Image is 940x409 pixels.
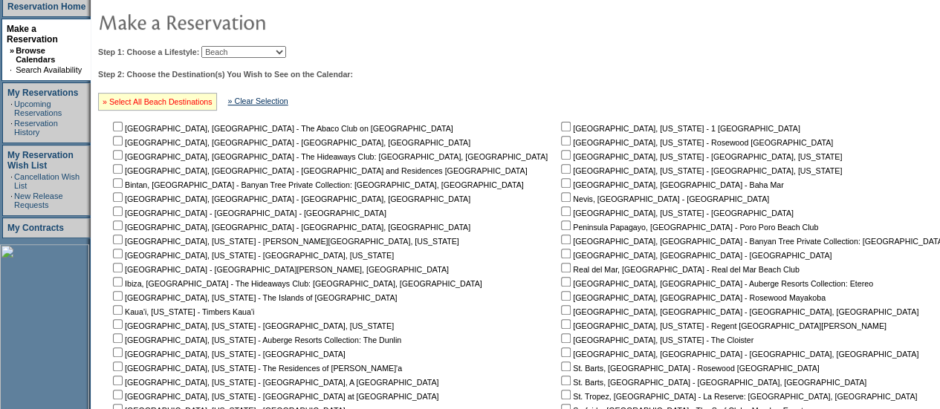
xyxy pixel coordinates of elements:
a: Search Availability [16,65,82,74]
b: » [10,46,14,55]
a: Upcoming Reservations [14,99,62,117]
nobr: [GEOGRAPHIC_DATA], [US_STATE] - The Cloister [558,336,753,344]
nobr: [GEOGRAPHIC_DATA], [GEOGRAPHIC_DATA] - Auberge Resorts Collection: Etereo [558,279,873,288]
a: Reservation Home [7,1,85,12]
nobr: St. Tropez, [GEOGRAPHIC_DATA] - La Reserve: [GEOGRAPHIC_DATA], [GEOGRAPHIC_DATA] [558,392,917,401]
nobr: [GEOGRAPHIC_DATA], [US_STATE] - [GEOGRAPHIC_DATA] [558,209,794,217]
td: · [10,99,13,117]
nobr: [GEOGRAPHIC_DATA], [US_STATE] - The Residences of [PERSON_NAME]'a [110,364,402,373]
a: New Release Requests [14,192,62,209]
nobr: [GEOGRAPHIC_DATA], [US_STATE] - 1 [GEOGRAPHIC_DATA] [558,124,800,133]
a: My Reservations [7,88,78,98]
a: Reservation History [14,119,58,137]
nobr: [GEOGRAPHIC_DATA], [GEOGRAPHIC_DATA] - [GEOGRAPHIC_DATA], [GEOGRAPHIC_DATA] [110,194,470,203]
nobr: Peninsula Papagayo, [GEOGRAPHIC_DATA] - Poro Poro Beach Club [558,223,818,232]
nobr: [GEOGRAPHIC_DATA], [GEOGRAPHIC_DATA] - [GEOGRAPHIC_DATA], [GEOGRAPHIC_DATA] [110,223,470,232]
nobr: [GEOGRAPHIC_DATA], [GEOGRAPHIC_DATA] - [GEOGRAPHIC_DATA], [GEOGRAPHIC_DATA] [558,350,918,359]
nobr: St. Barts, [GEOGRAPHIC_DATA] - Rosewood [GEOGRAPHIC_DATA] [558,364,819,373]
nobr: [GEOGRAPHIC_DATA], [GEOGRAPHIC_DATA] - Rosewood Mayakoba [558,293,826,302]
a: » Clear Selection [228,96,288,105]
nobr: [GEOGRAPHIC_DATA], [GEOGRAPHIC_DATA] - The Abaco Club on [GEOGRAPHIC_DATA] [110,124,453,133]
a: Cancellation Wish List [14,172,80,190]
nobr: [GEOGRAPHIC_DATA], [US_STATE] - [GEOGRAPHIC_DATA], [US_STATE] [110,251,394,260]
nobr: Nevis, [GEOGRAPHIC_DATA] - [GEOGRAPHIC_DATA] [558,194,769,203]
nobr: [GEOGRAPHIC_DATA], [US_STATE] - [GEOGRAPHIC_DATA], [US_STATE] [110,321,394,330]
nobr: [GEOGRAPHIC_DATA], [US_STATE] - [GEOGRAPHIC_DATA], [US_STATE] [558,152,842,161]
nobr: [GEOGRAPHIC_DATA], [US_STATE] - [GEOGRAPHIC_DATA] [110,350,346,359]
nobr: [GEOGRAPHIC_DATA], [GEOGRAPHIC_DATA] - [GEOGRAPHIC_DATA], [GEOGRAPHIC_DATA] [110,138,470,147]
nobr: [GEOGRAPHIC_DATA], [GEOGRAPHIC_DATA] - Baha Mar [558,180,783,189]
td: · [10,172,13,190]
nobr: [GEOGRAPHIC_DATA], [US_STATE] - Regent [GEOGRAPHIC_DATA][PERSON_NAME] [558,321,886,330]
nobr: [GEOGRAPHIC_DATA], [US_STATE] - Auberge Resorts Collection: The Dunlin [110,336,401,344]
b: Step 2: Choose the Destination(s) You Wish to See on the Calendar: [98,70,353,79]
nobr: Real del Mar, [GEOGRAPHIC_DATA] - Real del Mar Beach Club [558,265,800,274]
nobr: [GEOGRAPHIC_DATA], [GEOGRAPHIC_DATA] - [GEOGRAPHIC_DATA] and Residences [GEOGRAPHIC_DATA] [110,166,527,175]
nobr: [GEOGRAPHIC_DATA], [US_STATE] - [PERSON_NAME][GEOGRAPHIC_DATA], [US_STATE] [110,237,459,246]
td: · [10,192,13,209]
a: My Contracts [7,223,64,233]
a: My Reservation Wish List [7,150,74,171]
nobr: Ibiza, [GEOGRAPHIC_DATA] - The Hideaways Club: [GEOGRAPHIC_DATA], [GEOGRAPHIC_DATA] [110,279,482,288]
nobr: Bintan, [GEOGRAPHIC_DATA] - Banyan Tree Private Collection: [GEOGRAPHIC_DATA], [GEOGRAPHIC_DATA] [110,180,524,189]
a: Make a Reservation [7,24,58,45]
nobr: [GEOGRAPHIC_DATA], [GEOGRAPHIC_DATA] - [GEOGRAPHIC_DATA] [558,251,832,260]
a: Browse Calendars [16,46,55,64]
td: · [10,65,14,74]
nobr: [GEOGRAPHIC_DATA], [US_STATE] - Rosewood [GEOGRAPHIC_DATA] [558,138,833,147]
img: pgTtlMakeReservation.gif [98,7,395,36]
nobr: St. Barts, [GEOGRAPHIC_DATA] - [GEOGRAPHIC_DATA], [GEOGRAPHIC_DATA] [558,378,866,387]
nobr: [GEOGRAPHIC_DATA], [GEOGRAPHIC_DATA] - The Hideaways Club: [GEOGRAPHIC_DATA], [GEOGRAPHIC_DATA] [110,152,548,161]
nobr: [GEOGRAPHIC_DATA] - [GEOGRAPHIC_DATA] - [GEOGRAPHIC_DATA] [110,209,386,217]
nobr: [GEOGRAPHIC_DATA], [US_STATE] - [GEOGRAPHIC_DATA] at [GEOGRAPHIC_DATA] [110,392,438,401]
nobr: [GEOGRAPHIC_DATA], [US_STATE] - The Islands of [GEOGRAPHIC_DATA] [110,293,397,302]
nobr: [GEOGRAPHIC_DATA] - [GEOGRAPHIC_DATA][PERSON_NAME], [GEOGRAPHIC_DATA] [110,265,449,274]
nobr: Kaua'i, [US_STATE] - Timbers Kaua'i [110,307,254,316]
nobr: [GEOGRAPHIC_DATA], [US_STATE] - [GEOGRAPHIC_DATA], [US_STATE] [558,166,842,175]
nobr: [GEOGRAPHIC_DATA], [GEOGRAPHIC_DATA] - [GEOGRAPHIC_DATA], [GEOGRAPHIC_DATA] [558,307,918,316]
td: · [10,119,13,137]
a: » Select All Beach Destinations [103,97,213,106]
b: Step 1: Choose a Lifestyle: [98,48,199,56]
nobr: [GEOGRAPHIC_DATA], [US_STATE] - [GEOGRAPHIC_DATA], A [GEOGRAPHIC_DATA] [110,378,438,387]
